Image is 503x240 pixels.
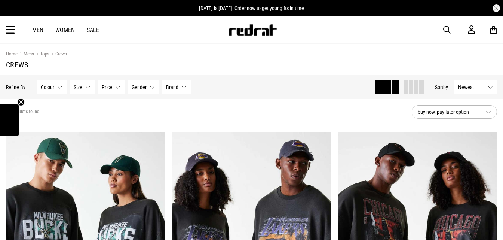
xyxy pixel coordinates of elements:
[37,80,67,94] button: Colour
[41,84,54,90] span: Colour
[162,80,191,94] button: Brand
[6,51,18,57] a: Home
[98,80,125,94] button: Price
[34,51,49,58] a: Tops
[458,84,485,90] span: Newest
[166,84,178,90] span: Brand
[102,84,112,90] span: Price
[418,107,480,116] span: buy now, pay later option
[199,5,304,11] span: [DATE] is [DATE]! Order now to get your gifts in time
[132,84,147,90] span: Gender
[128,80,159,94] button: Gender
[18,51,34,58] a: Mens
[454,80,497,94] button: Newest
[70,80,95,94] button: Size
[49,51,67,58] a: Crews
[6,109,39,115] span: 19 products found
[17,98,25,106] button: Close teaser
[443,84,448,90] span: by
[6,60,497,69] h1: Crews
[74,84,82,90] span: Size
[32,27,43,34] a: Men
[87,27,99,34] a: Sale
[228,24,277,36] img: Redrat logo
[55,27,75,34] a: Women
[435,83,448,92] button: Sortby
[6,84,25,90] p: Refine By
[412,105,497,119] button: buy now, pay later option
